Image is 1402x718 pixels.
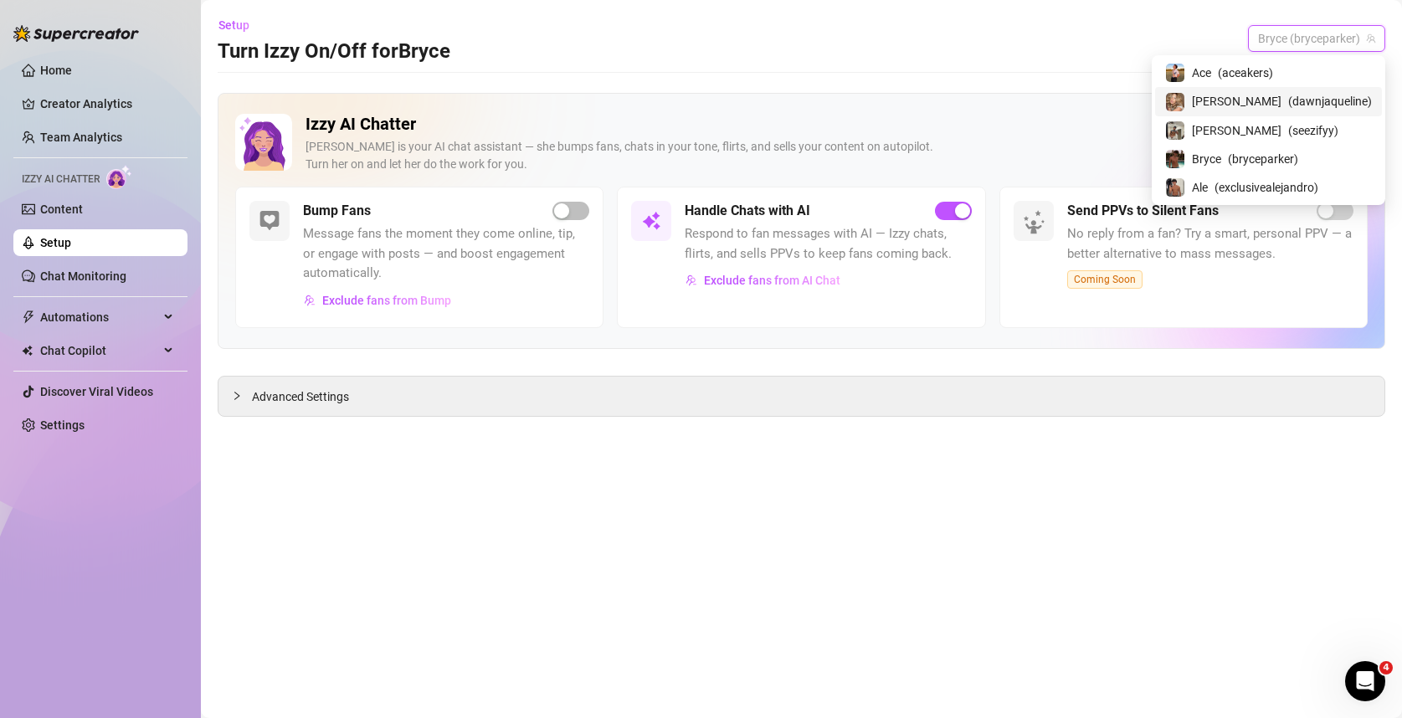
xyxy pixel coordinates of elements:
[218,38,450,65] h3: Turn Izzy On/Off for Bryce
[1067,224,1353,264] span: No reply from a fan? Try a smart, personal PPV — a better alternative to mass messages.
[1166,93,1184,111] img: Dawn
[40,90,174,117] a: Creator Analytics
[1166,150,1184,168] img: Bryce
[1166,121,1184,140] img: Connor
[22,172,100,187] span: Izzy AI Chatter
[40,131,122,144] a: Team Analytics
[1166,178,1184,197] img: Ale
[40,304,159,331] span: Automations
[1258,26,1375,51] span: Bryce (bryceparker)
[218,18,249,32] span: Setup
[1023,210,1050,237] img: silent-fans-ppv-o-N6Mmdf.svg
[1288,92,1372,110] span: ( dawnjaqueline )
[304,295,316,306] img: svg%3e
[641,211,661,231] img: svg%3e
[40,337,159,364] span: Chat Copilot
[22,310,35,324] span: thunderbolt
[1345,661,1385,701] iframe: Intercom live chat
[1218,64,1273,82] span: ( aceakers )
[1379,661,1393,674] span: 4
[1366,33,1376,44] span: team
[40,236,71,249] a: Setup
[704,274,840,287] span: Exclude fans from AI Chat
[259,211,280,231] img: svg%3e
[1192,121,1281,140] span: [PERSON_NAME]
[1215,178,1318,197] span: ( exclusivealejandro )
[1192,92,1281,110] span: [PERSON_NAME]
[303,224,589,284] span: Message fans the moment they come online, tip, or engage with posts — and boost engagement automa...
[40,64,72,77] a: Home
[13,25,139,42] img: logo-BBDzfeDw.svg
[232,391,242,401] span: collapsed
[306,138,1316,173] div: [PERSON_NAME] is your AI chat assistant — she bumps fans, chats in your tone, flirts, and sells y...
[218,12,263,38] button: Setup
[685,201,810,221] h5: Handle Chats with AI
[1228,150,1298,168] span: ( bryceparker )
[235,114,292,171] img: Izzy AI Chatter
[1166,64,1184,82] img: Ace
[306,114,1316,135] h2: Izzy AI Chatter
[1067,270,1143,289] span: Coming Soon
[1192,150,1221,168] span: Bryce
[1192,64,1211,82] span: Ace
[685,267,841,294] button: Exclude fans from AI Chat
[1288,121,1338,140] span: ( seezifyy )
[40,385,153,398] a: Discover Viral Videos
[252,387,349,406] span: Advanced Settings
[1192,178,1208,197] span: Ale
[303,287,452,314] button: Exclude fans from Bump
[40,269,126,283] a: Chat Monitoring
[322,294,451,307] span: Exclude fans from Bump
[22,345,33,356] img: Chat Copilot
[685,224,971,264] span: Respond to fan messages with AI — Izzy chats, flirts, and sells PPVs to keep fans coming back.
[40,418,85,432] a: Settings
[40,203,83,216] a: Content
[232,387,252,405] div: collapsed
[686,274,697,286] img: svg%3e
[1067,201,1219,221] h5: Send PPVs to Silent Fans
[303,201,371,221] h5: Bump Fans
[106,165,132,189] img: AI Chatter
